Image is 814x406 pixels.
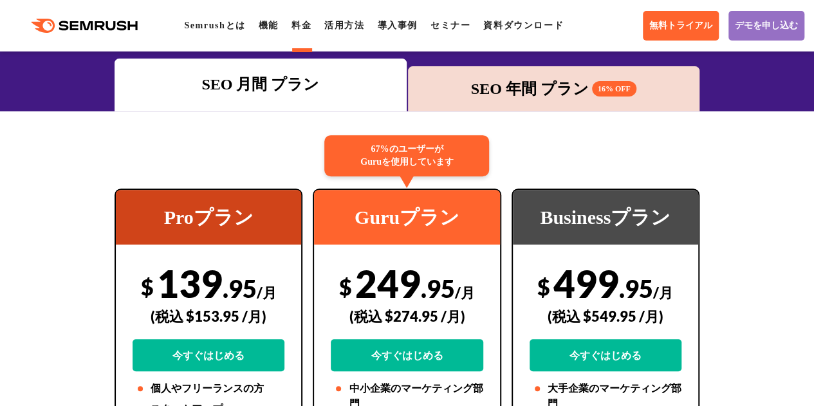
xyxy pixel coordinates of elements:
[116,190,301,245] div: Proプラン
[141,273,154,300] span: $
[455,284,475,301] span: /月
[430,21,470,30] a: セミナー
[184,21,245,30] a: Semrushとは
[133,293,284,339] div: (税込 $153.95 /月)
[421,273,455,303] span: .95
[291,21,311,30] a: 料金
[728,11,804,41] a: デモを申し込む
[223,273,257,303] span: .95
[619,273,653,303] span: .95
[259,21,279,30] a: 機能
[643,11,719,41] a: 無料トライアル
[653,284,673,301] span: /月
[331,261,483,371] div: 249
[735,20,798,32] span: デモを申し込む
[133,339,284,371] a: 今すぐはじめる
[513,190,698,245] div: Businessプラン
[649,20,712,32] span: 無料トライアル
[324,135,489,176] div: 67%のユーザーが Guruを使用しています
[314,190,499,245] div: Guruプラン
[324,21,364,30] a: 活用方法
[592,81,636,97] span: 16% OFF
[537,273,550,300] span: $
[530,261,681,371] div: 499
[331,339,483,371] a: 今すぐはじめる
[530,339,681,371] a: 今すぐはじめる
[133,261,284,371] div: 139
[339,273,352,300] span: $
[483,21,564,30] a: 資料ダウンロード
[377,21,417,30] a: 導入事例
[257,284,277,301] span: /月
[133,381,284,396] li: 個人やフリーランスの方
[121,73,400,96] div: SEO 月間 プラン
[414,77,693,100] div: SEO 年間 プラン
[331,293,483,339] div: (税込 $274.95 /月)
[530,293,681,339] div: (税込 $549.95 /月)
